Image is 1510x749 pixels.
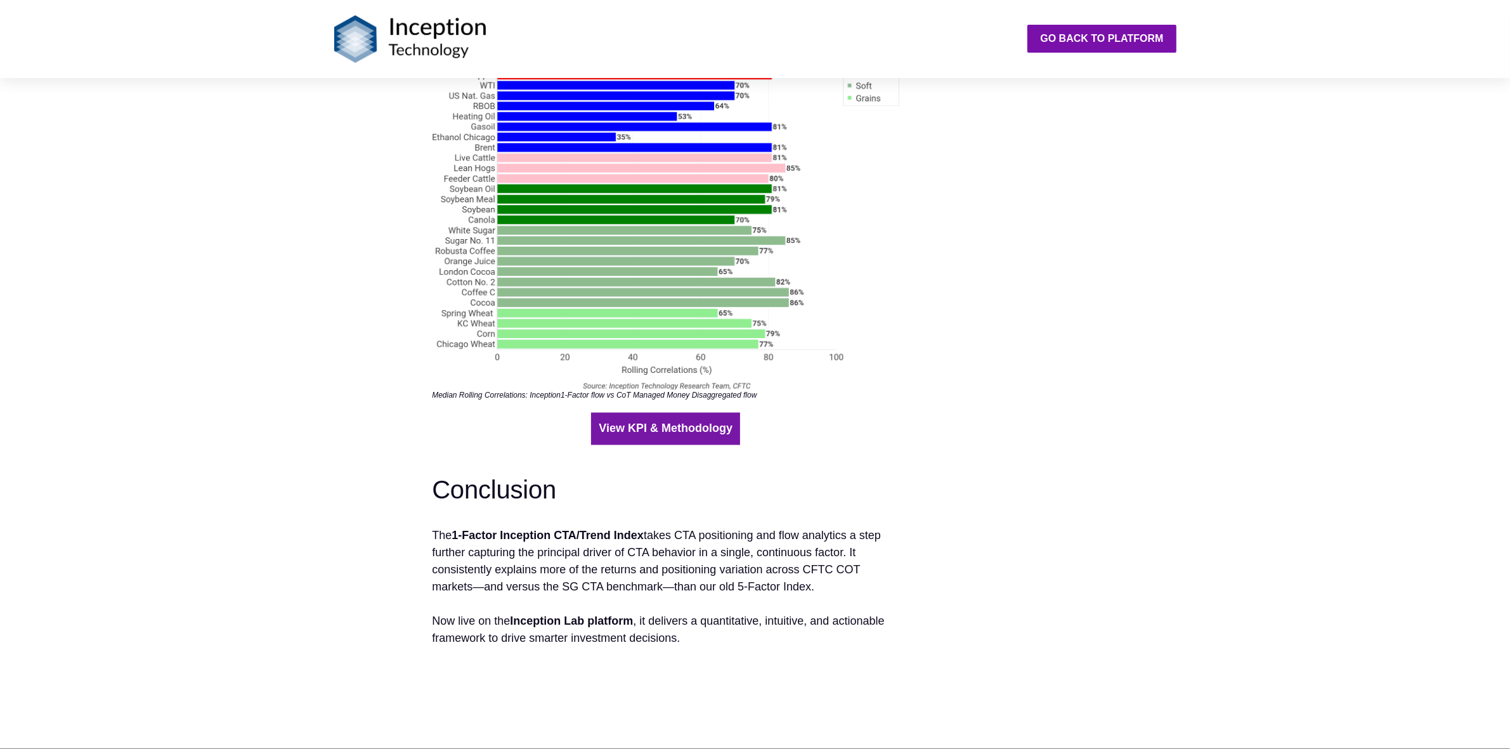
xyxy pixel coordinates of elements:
strong: Go back to platform [1040,33,1163,44]
p: Now live on the , it delivers a quantitative, intuitive, and actionable framework to drive smarte... [432,613,899,648]
strong: Inception Lab platform [510,615,633,628]
strong: 1-Factor Inception CTA/Trend Index [452,530,644,542]
a: Go back to platform [1027,25,1176,53]
i: Median Rolling Correlations: Inception1-Factor flow vs CoT Managed Money Disaggregated flow [432,391,757,400]
img: Logo [334,15,486,63]
b: View KPI & Methodology [599,422,732,435]
p: The takes CTA positioning and flow analytics a step further capturing the principal driver of CTA... [432,528,899,596]
button: View KPI & Methodology [591,413,740,445]
h3: Conclusion [432,476,899,505]
img: SVuR0Mk.png [432,18,899,390]
a: View KPI & Methodology [599,420,732,438]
